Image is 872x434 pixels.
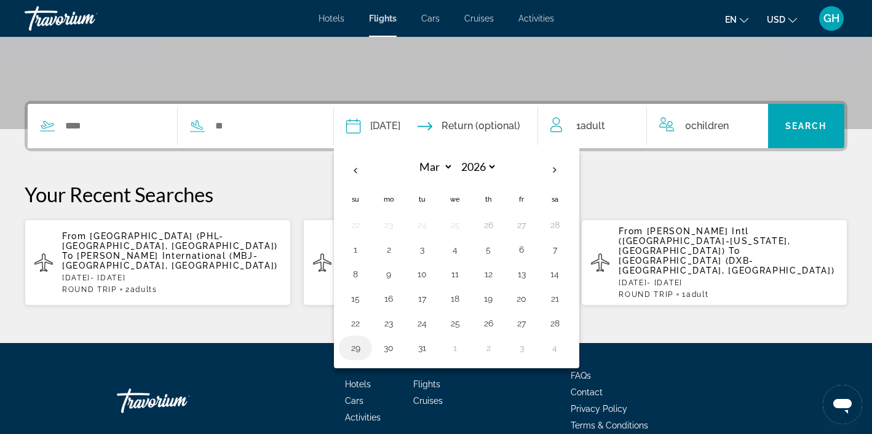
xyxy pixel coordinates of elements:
button: Day 28 [545,216,565,234]
span: Cars [345,396,363,406]
span: Adult [581,120,605,132]
a: Cruises [464,14,494,23]
a: FAQs [571,371,591,381]
a: Cruises [413,396,443,406]
span: From [62,231,87,241]
button: Day 1 [445,339,465,357]
a: Hotels [319,14,344,23]
span: 2 [125,285,157,294]
span: From [619,226,643,236]
button: Day 4 [445,241,465,258]
button: Day 27 [512,216,531,234]
a: Travorium [117,382,240,419]
button: Day 29 [346,339,365,357]
span: Adult [686,290,708,299]
span: To [62,251,73,261]
button: Day 22 [346,216,365,234]
button: Day 24 [412,315,432,332]
button: Day 21 [545,290,565,307]
button: Day 15 [346,290,365,307]
button: Day 3 [512,339,531,357]
span: Flights [369,14,397,23]
button: Day 27 [512,315,531,332]
button: Day 16 [379,290,398,307]
span: ROUND TRIP [62,285,117,294]
span: GH [823,12,839,25]
button: Search [768,104,845,148]
button: Day 9 [379,266,398,283]
button: Day 31 [412,339,432,357]
div: Search widget [28,104,844,148]
span: [PERSON_NAME] Intl ([GEOGRAPHIC_DATA]-[US_STATE], [GEOGRAPHIC_DATA]) [619,226,790,256]
a: Hotels [345,379,371,389]
button: Change currency [767,10,797,28]
button: Day 23 [379,216,398,234]
button: Day 1 [346,241,365,258]
button: Day 5 [478,241,498,258]
a: Terms & Conditions [571,420,648,430]
button: From [PERSON_NAME] Intl ([GEOGRAPHIC_DATA]-[US_STATE], [GEOGRAPHIC_DATA]) To [GEOGRAPHIC_DATA] (D... [581,219,847,306]
span: Search [785,121,827,131]
span: 1 [682,290,708,299]
button: From [PERSON_NAME] Intl ([GEOGRAPHIC_DATA]-[US_STATE], [GEOGRAPHIC_DATA]) To [PERSON_NAME] Intern... [303,219,569,306]
a: Cars [421,14,440,23]
a: Flights [413,379,440,389]
button: Day 25 [445,216,465,234]
button: Depart date: Feb 26, 2026 [346,104,400,148]
button: Change language [725,10,748,28]
button: Day 23 [379,315,398,332]
button: From [GEOGRAPHIC_DATA] (PHL-[GEOGRAPHIC_DATA], [GEOGRAPHIC_DATA]) To [PERSON_NAME] International ... [25,219,291,306]
p: [DATE] - [DATE] [62,274,281,282]
select: Select month [413,156,453,178]
span: en [725,15,737,25]
button: Day 10 [412,266,432,283]
button: Day 2 [478,339,498,357]
span: USD [767,15,785,25]
span: 0 [685,117,729,135]
p: Your Recent Searches [25,182,847,207]
button: Day 11 [445,266,465,283]
span: 1 [576,117,605,135]
button: Return date [418,104,520,148]
a: Activities [345,412,381,422]
button: Day 24 [412,216,432,234]
button: Day 26 [478,315,498,332]
a: Privacy Policy [571,404,627,414]
button: Previous month [339,156,372,184]
a: Activities [518,14,554,23]
span: [GEOGRAPHIC_DATA] (PHL-[GEOGRAPHIC_DATA], [GEOGRAPHIC_DATA]) [62,231,278,251]
button: Day 26 [478,216,498,234]
span: Adults [130,285,157,294]
button: Day 30 [379,339,398,357]
span: [GEOGRAPHIC_DATA] (DXB-[GEOGRAPHIC_DATA], [GEOGRAPHIC_DATA]) [619,256,834,275]
span: Children [691,120,729,132]
button: Day 13 [512,266,531,283]
select: Select year [457,156,497,178]
button: Day 6 [512,241,531,258]
button: Day 22 [346,315,365,332]
button: Day 20 [512,290,531,307]
button: Day 14 [545,266,565,283]
button: Day 19 [478,290,498,307]
button: Day 3 [412,241,432,258]
button: Day 17 [412,290,432,307]
span: ROUND TRIP [619,290,673,299]
span: To [729,246,740,256]
a: Contact [571,387,603,397]
button: Day 4 [545,339,565,357]
iframe: Button to launch messaging window [823,385,862,424]
button: Next month [538,156,571,184]
button: Day 7 [545,241,565,258]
